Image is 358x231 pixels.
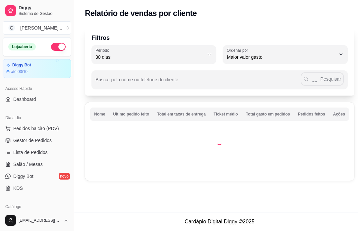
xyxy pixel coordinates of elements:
[91,33,348,42] p: Filtros
[11,69,28,74] article: até 03/10
[3,183,71,193] a: KDS
[8,43,36,50] div: Loja aberta
[3,21,71,35] button: Select a team
[3,123,71,134] button: Pedidos balcão (PDV)
[3,3,71,19] a: DiggySistema de Gestão
[51,43,66,51] button: Alterar Status
[19,218,61,223] span: [EMAIL_ADDRESS][DOMAIN_NAME]
[95,54,204,60] span: 30 dias
[3,147,71,158] a: Lista de Pedidos
[19,11,69,16] span: Sistema de Gestão
[3,94,71,105] a: Dashboard
[3,135,71,146] a: Gestor de Pedidos
[216,138,223,145] div: Loading
[3,212,71,228] button: [EMAIL_ADDRESS][DOMAIN_NAME]
[3,201,71,212] div: Catálogo
[19,5,69,11] span: Diggy
[13,149,48,156] span: Lista de Pedidos
[20,25,62,31] div: [PERSON_NAME] ...
[227,47,250,53] label: Ordenar por
[12,63,31,68] article: Diggy Bot
[3,113,71,123] div: Dia a dia
[227,54,335,60] span: Maior valor gasto
[13,161,43,168] span: Salão / Mesas
[3,159,71,170] a: Salão / Mesas
[95,79,301,86] input: Buscar pelo nome ou telefone do cliente
[13,137,52,144] span: Gestor de Pedidos
[13,173,33,180] span: Diggy Bot
[91,45,216,64] button: Período30 dias
[223,45,347,64] button: Ordenar porMaior valor gasto
[85,8,197,19] h2: Relatório de vendas por cliente
[13,96,36,103] span: Dashboard
[95,47,111,53] label: Período
[8,25,15,31] span: G
[3,171,71,182] a: Diggy Botnovo
[13,185,23,192] span: KDS
[3,59,71,78] a: Diggy Botaté 03/10
[13,125,59,132] span: Pedidos balcão (PDV)
[3,83,71,94] div: Acesso Rápido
